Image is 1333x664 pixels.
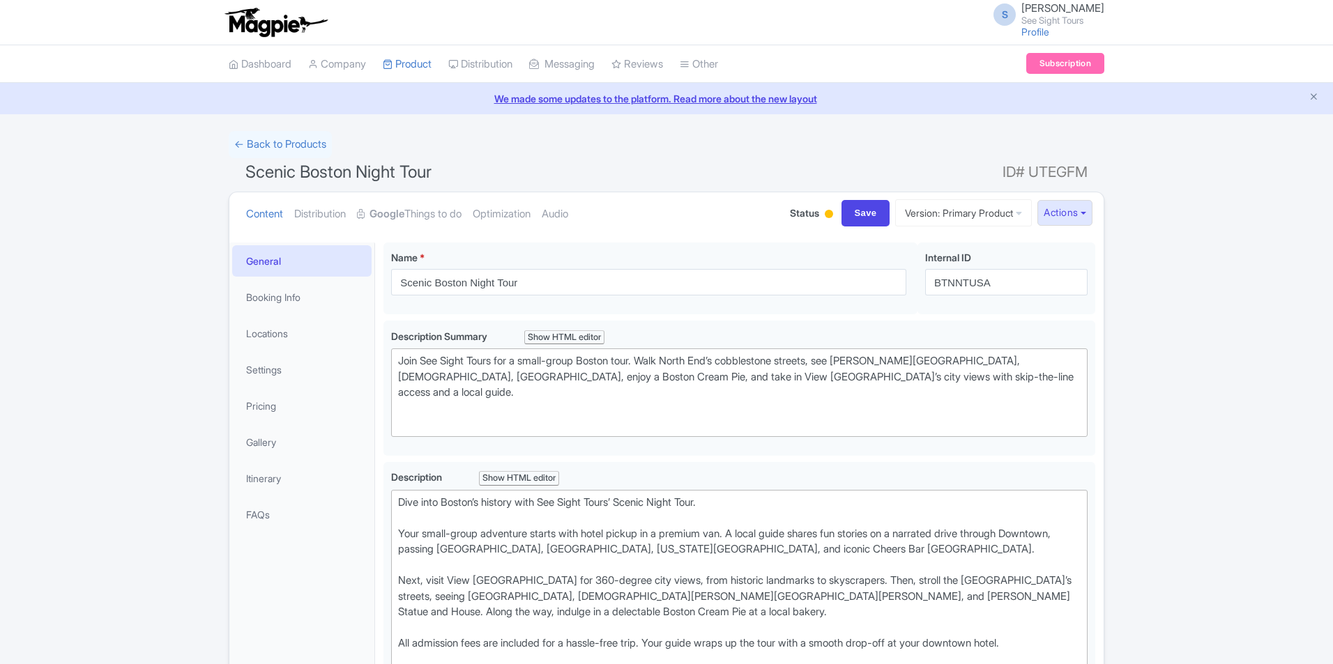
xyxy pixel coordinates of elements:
a: Content [246,192,283,236]
a: Profile [1021,26,1049,38]
div: Building [822,204,836,226]
span: Description [391,471,444,483]
a: Messaging [529,45,595,84]
a: Distribution [294,192,346,236]
a: Pricing [232,390,372,422]
a: Gallery [232,426,372,458]
a: Distribution [448,45,512,84]
a: Audio [542,192,568,236]
button: Actions [1037,200,1092,226]
a: We made some updates to the platform. Read more about the new layout [8,91,1325,106]
span: Internal ID [925,252,971,263]
a: S [PERSON_NAME] See Sight Tours [985,3,1104,25]
span: Description Summary [391,330,489,342]
a: Product [383,45,432,84]
strong: Google [370,206,404,222]
a: Dashboard [229,45,291,84]
a: GoogleThings to do [357,192,462,236]
a: Optimization [473,192,531,236]
input: Save [841,200,890,226]
a: Company [308,45,366,84]
span: Scenic Boston Night Tour [245,162,432,182]
div: Join See Sight Tours for a small-group Boston tour. Walk North End’s cobblestone streets, see [PE... [398,353,1081,432]
a: Booking Info [232,281,372,313]
a: Settings [232,354,372,385]
a: ← Back to Products [229,131,332,158]
span: ID# UTEGFM [1003,158,1088,186]
span: S [993,3,1016,26]
a: Version: Primary Product [895,199,1032,226]
a: Other [680,45,718,84]
span: Name [391,252,418,263]
a: Reviews [611,45,663,84]
div: Show HTML editor [524,330,604,345]
div: Show HTML editor [479,471,559,486]
button: Close announcement [1309,90,1319,106]
small: See Sight Tours [1021,16,1104,25]
a: FAQs [232,499,372,530]
span: [PERSON_NAME] [1021,1,1104,15]
a: General [232,245,372,277]
a: Locations [232,318,372,349]
a: Itinerary [232,463,372,494]
img: logo-ab69f6fb50320c5b225c76a69d11143b.png [222,7,330,38]
a: Subscription [1026,53,1104,74]
span: Status [790,206,819,220]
